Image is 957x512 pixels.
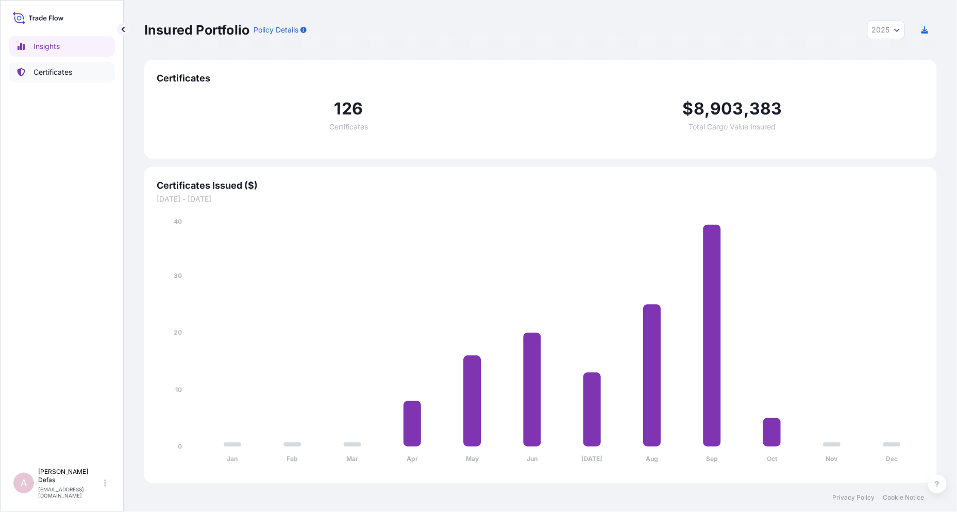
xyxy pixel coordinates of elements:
span: 903 [711,101,744,117]
span: 2025 [872,25,890,35]
span: $ [683,101,694,117]
tspan: 10 [175,386,182,393]
tspan: 40 [174,218,182,225]
span: , [704,101,710,117]
a: Privacy Policy [833,493,875,502]
span: 126 [334,101,363,117]
tspan: Oct [767,455,778,463]
tspan: Dec [886,455,898,463]
tspan: Jan [227,455,238,463]
button: Year Selector [867,21,905,39]
tspan: Mar [346,455,358,463]
p: Certificates [33,67,72,77]
tspan: 20 [174,329,182,337]
tspan: 30 [174,272,182,280]
tspan: Apr [407,455,418,463]
p: [EMAIL_ADDRESS][DOMAIN_NAME] [38,486,102,499]
span: A [21,478,27,488]
tspan: Jun [527,455,538,463]
span: Certificates [329,123,368,130]
p: Insured Portfolio [144,22,249,38]
a: Insights [9,36,115,57]
a: Certificates [9,62,115,82]
tspan: 0 [178,442,182,450]
tspan: Nov [826,455,838,463]
span: 383 [749,101,782,117]
span: Total Cargo Value Insured [689,123,776,130]
p: Policy Details [254,25,298,35]
a: Cookie Notice [883,493,925,502]
tspan: [DATE] [582,455,603,463]
p: Insights [33,41,60,52]
span: [DATE] - [DATE] [157,194,925,204]
span: Certificates Issued ($) [157,179,925,192]
span: Certificates [157,72,925,85]
span: , [744,101,749,117]
p: [PERSON_NAME] Defas [38,468,102,484]
span: 8 [694,101,704,117]
tspan: Aug [646,455,659,463]
tspan: May [466,455,479,463]
tspan: Sep [706,455,718,463]
tspan: Feb [287,455,298,463]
